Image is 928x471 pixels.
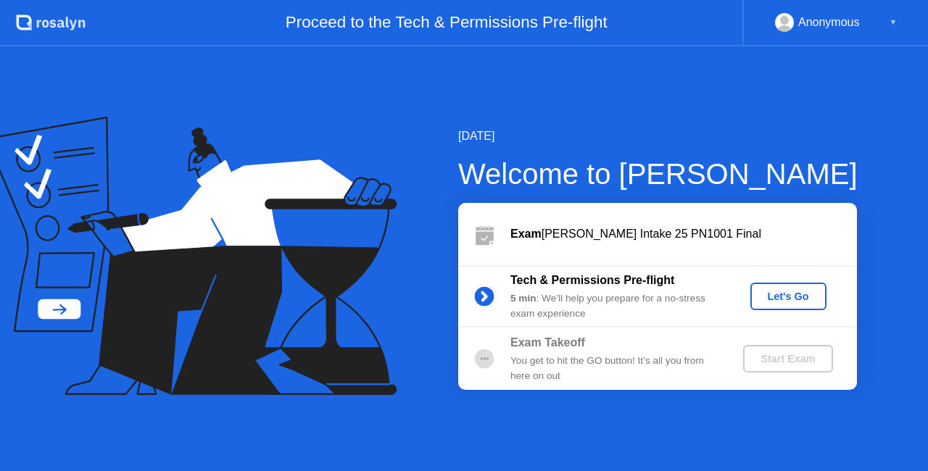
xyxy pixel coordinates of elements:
div: : We’ll help you prepare for a no-stress exam experience [510,291,719,321]
div: You get to hit the GO button! It’s all you from here on out [510,354,719,383]
div: [DATE] [458,128,858,145]
div: Start Exam [749,353,826,364]
b: 5 min [510,293,536,304]
div: Anonymous [798,13,860,32]
b: Exam [510,228,542,240]
div: [PERSON_NAME] Intake 25 PN1001 Final [510,225,857,243]
b: Tech & Permissions Pre-flight [510,274,674,286]
button: Start Exam [743,345,832,372]
button: Let's Go [750,283,826,310]
div: ▼ [890,13,897,32]
div: Welcome to [PERSON_NAME] [458,152,858,196]
b: Exam Takeoff [510,336,585,349]
div: Let's Go [756,291,821,302]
